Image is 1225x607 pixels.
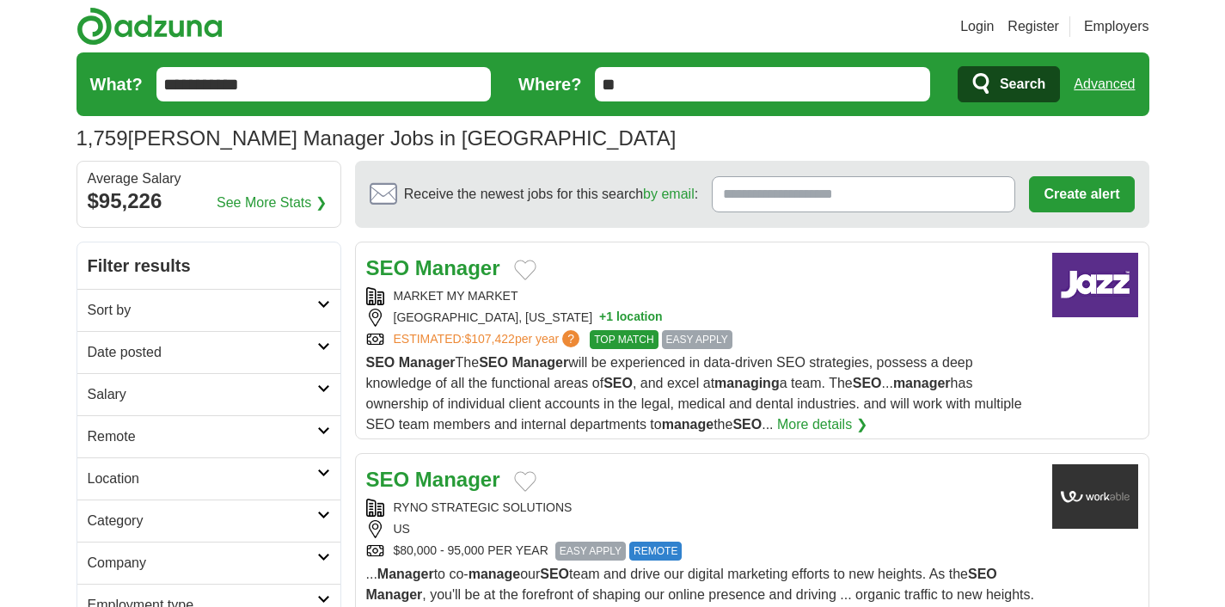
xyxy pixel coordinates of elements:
strong: SEO [603,376,633,390]
div: MARKET MY MARKET [366,287,1038,305]
div: Average Salary [88,172,330,186]
div: $80,000 - 95,000 PER YEAR [366,542,1038,561]
strong: manager [893,376,951,390]
a: See More Stats ❯ [217,193,327,213]
strong: SEO [732,417,762,432]
a: Location [77,457,340,500]
a: by email [643,187,695,201]
strong: Manager [415,256,500,279]
a: SEO Manager [366,468,500,491]
a: ESTIMATED:$107,422per year? [394,330,584,349]
h2: Salary [88,384,317,405]
a: Salary [77,373,340,415]
h2: Location [88,469,317,489]
button: +1 location [599,309,663,327]
strong: manage [662,417,714,432]
span: + [599,309,606,327]
h2: Sort by [88,300,317,321]
a: Remote [77,415,340,457]
strong: SEO [853,376,882,390]
a: Advanced [1074,67,1135,101]
span: EASY APPLY [662,330,732,349]
span: REMOTE [629,542,682,561]
label: Where? [518,71,581,97]
a: Sort by [77,289,340,331]
strong: SEO [366,468,410,491]
strong: managing [714,376,780,390]
img: Adzuna logo [77,7,223,46]
a: Date posted [77,331,340,373]
strong: Manager [377,567,434,581]
strong: Manager [415,468,500,491]
strong: SEO [366,355,395,370]
strong: Manager [511,355,568,370]
span: Search [1000,67,1045,101]
h2: Company [88,553,317,573]
strong: manage [469,567,520,581]
a: Login [960,16,994,37]
span: The will be experienced in data-driven SEO strategies, possess a deep knowledge of all the functi... [366,355,1022,432]
label: What? [90,71,143,97]
div: RYNO STRATEGIC SOLUTIONS [366,499,1038,517]
div: US [366,520,1038,538]
strong: SEO [366,256,410,279]
strong: SEO [479,355,508,370]
button: Add to favorite jobs [514,260,536,280]
strong: Manager [399,355,456,370]
button: Add to favorite jobs [514,471,536,492]
a: Register [1008,16,1059,37]
strong: Manager [366,587,423,602]
a: Employers [1084,16,1149,37]
img: Company logo [1052,253,1138,317]
span: ? [562,330,579,347]
span: $107,422 [464,332,514,346]
a: Company [77,542,340,584]
a: Category [77,500,340,542]
span: TOP MATCH [590,330,658,349]
h2: Remote [88,426,317,447]
a: SEO Manager [366,256,500,279]
a: More details ❯ [777,414,867,435]
h2: Category [88,511,317,531]
span: EASY APPLY [555,542,626,561]
strong: SEO [968,567,997,581]
h2: Filter results [77,242,340,289]
span: 1,759 [77,123,128,154]
button: Search [958,66,1060,102]
img: Company logo [1052,464,1138,529]
strong: SEO [540,567,569,581]
div: [GEOGRAPHIC_DATA], [US_STATE] [366,309,1038,327]
h2: Date posted [88,342,317,363]
h1: [PERSON_NAME] Manager Jobs in [GEOGRAPHIC_DATA] [77,126,677,150]
button: Create alert [1029,176,1134,212]
span: Receive the newest jobs for this search : [404,184,698,205]
div: $95,226 [88,186,330,217]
